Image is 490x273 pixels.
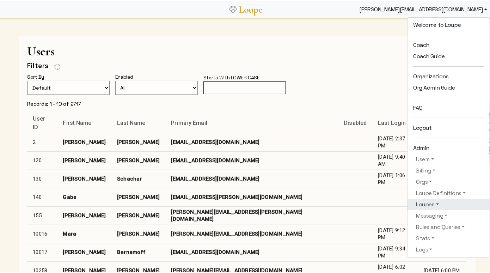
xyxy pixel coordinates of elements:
td: 2 [27,132,57,150]
td: [DATE] 1:06 PM [372,169,418,187]
td: [DATE] 9:34 PM [372,242,418,260]
a: Orgs [413,177,484,185]
a: Org Admin Guide [408,81,490,92]
th: First Name [57,112,111,132]
a: Users [413,154,484,163]
td: [PERSON_NAME] [57,132,111,150]
td: [EMAIL_ADDRESS][DOMAIN_NAME] [165,150,338,169]
td: [PERSON_NAME] [57,205,111,224]
a: Loupe Definitions [413,188,484,196]
th: User ID [27,112,57,132]
td: Bernamoff [111,242,165,260]
a: Coach [408,38,490,50]
td: 120 [27,150,57,169]
td: [EMAIL_ADDRESS][DOMAIN_NAME] [165,242,338,260]
th: Last Name [111,112,165,132]
td: [DATE] 2:37 PM [372,132,418,150]
div: [PERSON_NAME][EMAIL_ADDRESS][DOMAIN_NAME] [357,1,490,16]
td: Schachar [111,169,165,187]
img: FFFF [54,62,61,70]
td: [PERSON_NAME] [111,224,165,242]
a: Loupe [237,2,265,15]
a: Stats [413,233,484,242]
a: FAQ [408,101,490,113]
td: [PERSON_NAME][EMAIL_ADDRESS][PERSON_NAME][DOMAIN_NAME] [165,205,338,224]
a: Rules and Queries [413,222,484,230]
td: 130 [27,169,57,187]
h4: Filters [27,60,48,69]
td: Mara [57,224,111,242]
h1: Users [27,43,467,57]
td: [PERSON_NAME] [111,150,165,169]
img: Loupe Logo [229,5,237,12]
td: [PERSON_NAME] [57,169,111,187]
div: Sort By [27,72,50,80]
a: Logs [413,244,484,253]
td: [PERSON_NAME] [57,242,111,260]
th: Disabled [338,112,373,132]
div: Starts With LOWER CASE [203,73,265,80]
th: Primary Email [165,112,338,132]
a: Loupes [413,199,484,208]
td: [PERSON_NAME] [111,205,165,224]
td: [EMAIL_ADDRESS][DOMAIN_NAME] [165,132,338,150]
td: [EMAIL_ADDRESS][DOMAIN_NAME] [165,169,338,187]
a: Logout [408,121,490,133]
td: Gabe [57,187,111,205]
a: Messaging [413,211,484,219]
a: Admin [408,141,490,153]
td: 10016 [27,224,57,242]
a: Billing [413,165,484,174]
td: 10017 [27,242,57,260]
td: [EMAIL_ADDRESS][PERSON_NAME][DOMAIN_NAME] [165,187,338,205]
td: [PERSON_NAME][EMAIL_ADDRESS][DOMAIN_NAME] [165,224,338,242]
td: [DATE] 9:12 PM [372,224,418,242]
th: Last Login [372,112,418,132]
a: Welcome to Loupe [408,18,490,30]
a: Coach Guide [408,50,490,61]
td: [DATE] 9:40 AM [372,150,418,169]
td: 155 [27,205,57,224]
div: Enabled [115,72,139,80]
td: [PERSON_NAME] [111,187,165,205]
td: [PERSON_NAME] [57,150,111,169]
a: Organizations [408,70,490,81]
div: Records: 1 - 10 of 2717 [27,99,81,107]
td: [PERSON_NAME] [111,132,165,150]
td: 140 [27,187,57,205]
